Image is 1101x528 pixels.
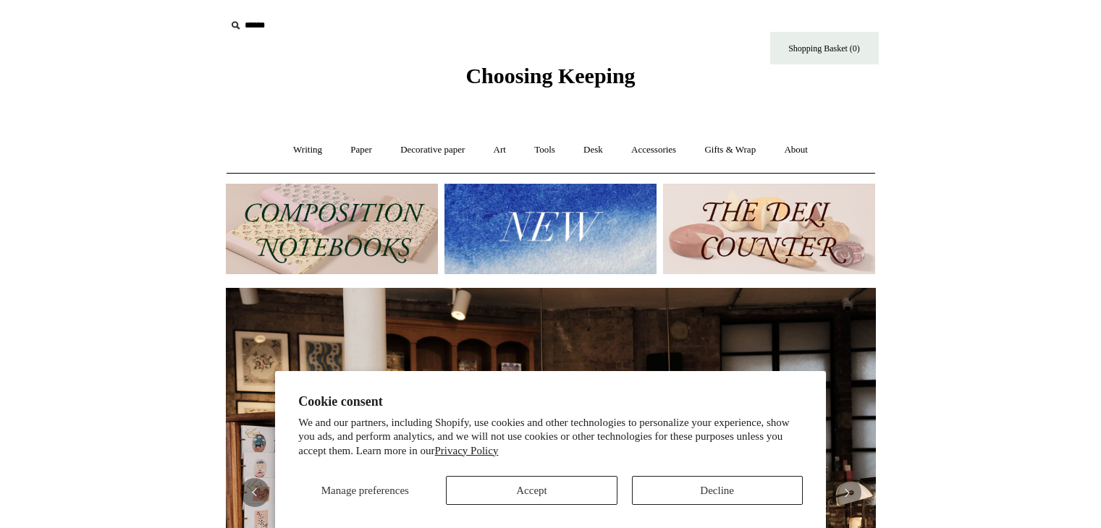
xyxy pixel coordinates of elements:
[435,445,499,456] a: Privacy Policy
[632,476,803,505] button: Decline
[832,478,861,507] button: Next
[465,64,635,88] span: Choosing Keeping
[240,478,269,507] button: Previous
[570,131,616,169] a: Desk
[446,476,617,505] button: Accept
[444,184,657,274] img: New.jpg__PID:f73bdf93-380a-4a35-bcfe-7823039498e1
[521,131,568,169] a: Tools
[298,394,803,409] h2: Cookie consent
[465,75,635,85] a: Choosing Keeping
[770,32,879,64] a: Shopping Basket (0)
[387,131,478,169] a: Decorative paper
[771,131,821,169] a: About
[321,485,409,496] span: Manage preferences
[298,476,431,505] button: Manage preferences
[280,131,335,169] a: Writing
[618,131,689,169] a: Accessories
[298,416,803,459] p: We and our partners, including Shopify, use cookies and other technologies to personalize your ex...
[691,131,769,169] a: Gifts & Wrap
[337,131,385,169] a: Paper
[663,184,875,274] img: The Deli Counter
[226,184,438,274] img: 202302 Composition ledgers.jpg__PID:69722ee6-fa44-49dd-a067-31375e5d54ec
[481,131,519,169] a: Art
